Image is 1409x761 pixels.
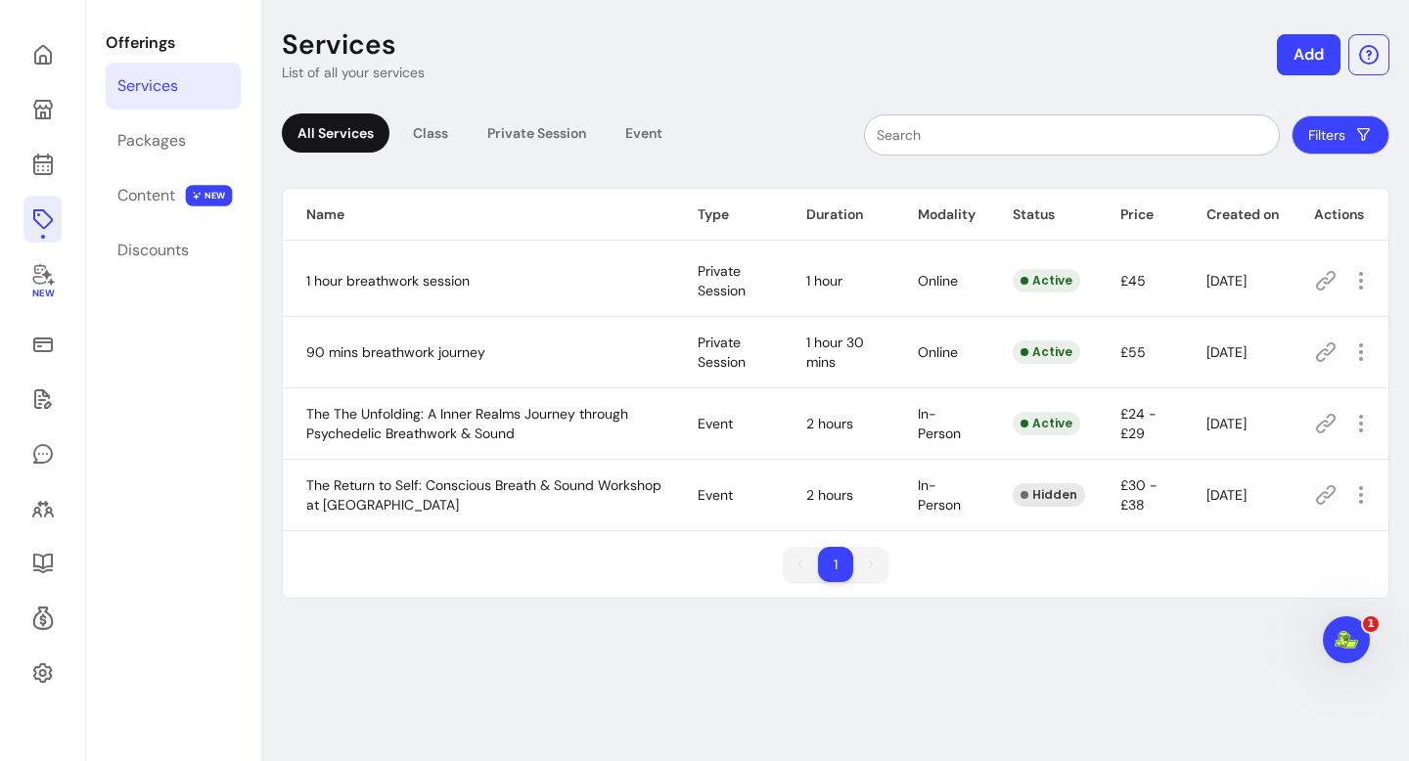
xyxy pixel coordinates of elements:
p: List of all your services [282,63,425,82]
iframe: Intercom live chat [1323,616,1370,663]
button: Add [1277,34,1341,75]
div: Discounts [117,239,189,262]
span: 1 hour 30 mins [806,334,864,371]
span: Online [918,343,958,361]
button: Filters [1292,115,1389,155]
div: Active [1013,340,1080,364]
a: Discounts [106,227,241,274]
span: [DATE] [1206,343,1247,361]
a: Calendar [23,141,62,188]
div: Content [117,184,175,207]
a: My Messages [23,430,62,477]
input: Search [877,125,1267,145]
span: 2 hours [806,415,853,432]
a: Sales [23,321,62,368]
span: £55 [1120,343,1146,361]
p: Offerings [106,31,241,55]
a: Settings [23,649,62,696]
span: [DATE] [1206,272,1247,290]
div: Active [1013,412,1080,435]
span: 1 hour [806,272,842,290]
a: Content NEW [106,172,241,219]
span: Online [918,272,958,290]
span: The The Unfolding: A Inner Realms Journey through Psychedelic Breathwork & Sound [306,405,628,442]
a: Refer & Earn [23,595,62,642]
a: Home [23,31,62,78]
th: Actions [1291,189,1388,241]
span: 1 [1363,616,1379,632]
a: New [23,250,62,313]
a: Services [106,63,241,110]
th: Duration [783,189,893,241]
span: The Return to Self: Conscious Breath & Sound Workshop at [GEOGRAPHIC_DATA] [306,476,661,514]
span: Event [698,486,733,504]
th: Modality [894,189,989,241]
nav: pagination navigation [773,537,898,592]
div: Active [1013,269,1080,292]
span: [DATE] [1206,415,1247,432]
div: Hidden [1013,483,1085,507]
span: 2 hours [806,486,853,504]
span: NEW [186,185,233,206]
p: Services [282,27,396,63]
a: Clients [23,485,62,532]
div: Services [117,74,178,98]
span: £45 [1120,272,1146,290]
li: pagination item 1 active [818,547,853,582]
span: 1 hour breathwork session [306,272,470,290]
span: In-Person [918,405,961,442]
span: £24 - £29 [1120,405,1157,442]
div: Class [397,113,464,153]
div: Event [610,113,678,153]
span: Event [698,415,733,432]
th: Name [283,189,674,241]
span: Private Session [698,262,746,299]
a: My Page [23,86,62,133]
a: Resources [23,540,62,587]
a: Waivers [23,376,62,423]
th: Created on [1183,189,1291,241]
span: [DATE] [1206,486,1247,504]
span: In-Person [918,476,961,514]
span: £30 - £38 [1120,476,1158,514]
div: Packages [117,129,186,153]
span: New [31,288,53,300]
a: Packages [106,117,241,164]
a: Offerings [23,196,62,243]
span: Private Session [698,334,746,371]
th: Type [674,189,784,241]
div: All Services [282,113,389,153]
th: Status [989,189,1097,241]
th: Price [1097,189,1183,241]
span: 90 mins breathwork journey [306,343,485,361]
div: Private Session [472,113,602,153]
